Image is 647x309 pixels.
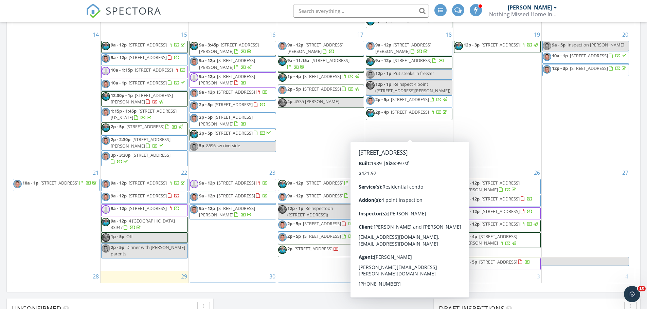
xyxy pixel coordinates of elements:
[12,29,101,167] td: Go to September 14, 2025
[91,29,100,40] a: Go to September 14, 2025
[454,179,541,194] a: 9a - 12p [STREET_ADDRESS][PERSON_NAME]
[278,219,364,232] a: 2p - 5p [STREET_ADDRESS]
[365,29,453,167] td: Go to September 18, 2025
[570,65,608,71] span: [STREET_ADDRESS]
[356,167,365,178] a: Go to September 24, 2025
[111,205,127,211] span: 9a - 12p
[111,233,124,239] span: 1p - 5p
[287,86,360,92] a: 2p - 5p [STREET_ADDRESS]
[102,54,110,63] img: 27750614_1906084536370929_5383472390972584693_n.jpg
[375,202,451,208] a: 11a - 2p [STREET_ADDRESS]
[278,193,287,201] img: 27750614_1906084536370929_5383472390972584693_n.jpg
[375,42,431,54] a: 9a - 12p [STREET_ADDRESS][PERSON_NAME]
[454,42,463,50] img: fb396691a2f9d780fbbef4972b084073294cd307_1.jpg
[190,72,276,88] a: 9a - 12p [STREET_ADDRESS][PERSON_NAME]
[199,114,253,127] span: [STREET_ADDRESS][PERSON_NAME]
[454,208,463,217] img: default-user-f0147aede5fd5fa78ca7ade42f37bd4542148d508eef1c3d3ea960f66861d68b.jpg
[126,233,133,239] span: Off
[542,64,629,76] a: 12p - 3p [STREET_ADDRESS]
[303,220,341,227] span: [STREET_ADDRESS]
[111,193,180,199] a: 9a - 12p [STREET_ADDRESS]
[215,130,253,136] span: [STREET_ADDRESS]
[489,11,557,18] div: Nothing Missed Home Inspections
[375,81,450,94] span: Reinspect 4 point ([STREET_ADDRESS][PERSON_NAME])
[13,179,100,191] a: 10a - 1p [STREET_ADDRESS]
[101,41,188,53] a: 9a - 12p [STREET_ADDRESS]
[464,180,480,186] span: 9a - 12p
[199,114,253,127] a: 2p - 5p [STREET_ADDRESS][PERSON_NAME]
[126,123,164,130] span: [STREET_ADDRESS]
[111,67,133,73] span: 10a - 1:15p
[287,233,301,239] span: 2p - 5p
[391,17,429,23] span: [STREET_ADDRESS]
[101,192,188,204] a: 9a - 12p [STREET_ADDRESS]
[287,233,360,239] a: 2p - 5p [STREET_ADDRESS]
[533,29,541,40] a: Go to September 19, 2025
[102,218,110,226] img: fb396691a2f9d780fbbef4972b084073294cd307_1.jpg
[287,205,303,211] span: 12p - 1p
[111,136,170,149] span: [STREET_ADDRESS][PERSON_NAME]
[366,70,375,79] img: 27750614_1906084536370929_5383472390972584693_n.jpg
[111,123,184,130] a: 2p - 5p [STREET_ADDRESS]
[199,89,268,95] a: 9a - 12p [STREET_ADDRESS]
[464,208,533,214] a: 9a - 12p [STREET_ADDRESS]
[101,29,189,167] td: Go to September 15, 2025
[101,66,188,78] a: 10a - 1:15p [STREET_ADDRESS]
[277,29,365,167] td: Go to September 17, 2025
[375,239,441,252] span: [PERSON_NAME] landing meeting
[199,130,272,136] a: 2p - 5p [STREET_ADDRESS]
[129,42,167,48] span: [STREET_ADDRESS]
[190,193,198,201] img: 27750614_1906084536370929_5383472390972584693_n.jpg
[287,180,303,186] span: 9a - 12p
[12,167,101,271] td: Go to September 21, 2025
[278,57,287,66] img: fb396691a2f9d780fbbef4972b084073294cd307_1.jpg
[278,42,287,50] img: 27750614_1906084536370929_5383472390972584693_n.jpg
[22,180,98,186] a: 10a - 1p [STREET_ADDRESS]
[482,208,520,214] span: [STREET_ADDRESS]
[199,42,259,54] a: 9a - 3:45p [STREET_ADDRESS][PERSON_NAME]
[102,80,110,88] img: 27750614_1906084536370929_5383472390972584693_n.jpg
[188,29,277,167] td: Go to September 16, 2025
[453,29,542,167] td: Go to September 19, 2025
[102,193,110,201] img: 27750614_1906084536370929_5383472390972584693_n.jpg
[464,233,517,246] a: 1p - 4p [STREET_ADDRESS][PERSON_NAME]
[268,29,277,40] a: Go to September 16, 2025
[190,129,276,141] a: 2p - 5p [STREET_ADDRESS]
[366,42,375,50] img: 27750614_1906084536370929_5383472390972584693_n.jpg
[287,73,360,79] a: 1p - 4p [STREET_ADDRESS]
[190,101,198,110] img: 27750614_1906084536370929_5383472390972584693_n.jpg
[111,54,180,60] a: 9a - 12p [STREET_ADDRESS]
[217,89,255,95] span: [STREET_ADDRESS]
[111,42,127,48] span: 9a - 12p
[454,232,541,248] a: 1p - 4p [STREET_ADDRESS][PERSON_NAME]
[287,42,303,48] span: 9a - 12p
[111,108,137,114] span: 1:15p - 1:45p
[375,227,391,233] span: 12p - 3p
[111,218,175,230] span: 4 [GEOGRAPHIC_DATA] 33947
[102,205,110,214] img: default-user-f0147aede5fd5fa78ca7ade42f37bd4542148d508eef1c3d3ea960f66861d68b.jpg
[129,180,167,186] span: [STREET_ADDRESS]
[375,17,389,23] span: 2p - 5p
[552,53,568,59] span: 10a - 1p
[482,42,520,48] span: [STREET_ADDRESS]
[278,98,287,107] img: fb396691a2f9d780fbbef4972b084073294cd307_1.jpg
[356,29,365,40] a: Go to September 17, 2025
[366,226,452,238] a: 12p - 3p [STREET_ADDRESS]
[543,65,551,74] img: 27750614_1906084536370929_5383472390972584693_n.jpg
[111,123,124,130] span: 2p - 5p
[111,218,127,224] span: 9a - 12p
[190,56,276,72] a: 9a - 12p [STREET_ADDRESS][PERSON_NAME]
[106,3,161,18] span: SPECTORA
[129,205,167,211] span: [STREET_ADDRESS]
[190,57,198,66] img: 27750614_1906084536370929_5383472390972584693_n.jpg
[199,205,255,218] span: [STREET_ADDRESS][PERSON_NAME]
[375,96,448,102] a: 2p - 5p [STREET_ADDRESS]
[199,142,204,149] span: 5p
[217,180,255,186] span: [STREET_ADDRESS]
[444,167,453,178] a: Go to September 25, 2025
[552,42,565,48] span: 9a - 5p
[366,108,452,120] a: 2p - 4p [STREET_ADDRESS]
[199,101,266,108] a: 2p - 5p [STREET_ADDRESS]
[454,41,541,53] a: 12p - 3p [STREET_ADDRESS]
[190,73,198,82] img: default-user-f0147aede5fd5fa78ca7ade42f37bd4542148d508eef1c3d3ea960f66861d68b.jpg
